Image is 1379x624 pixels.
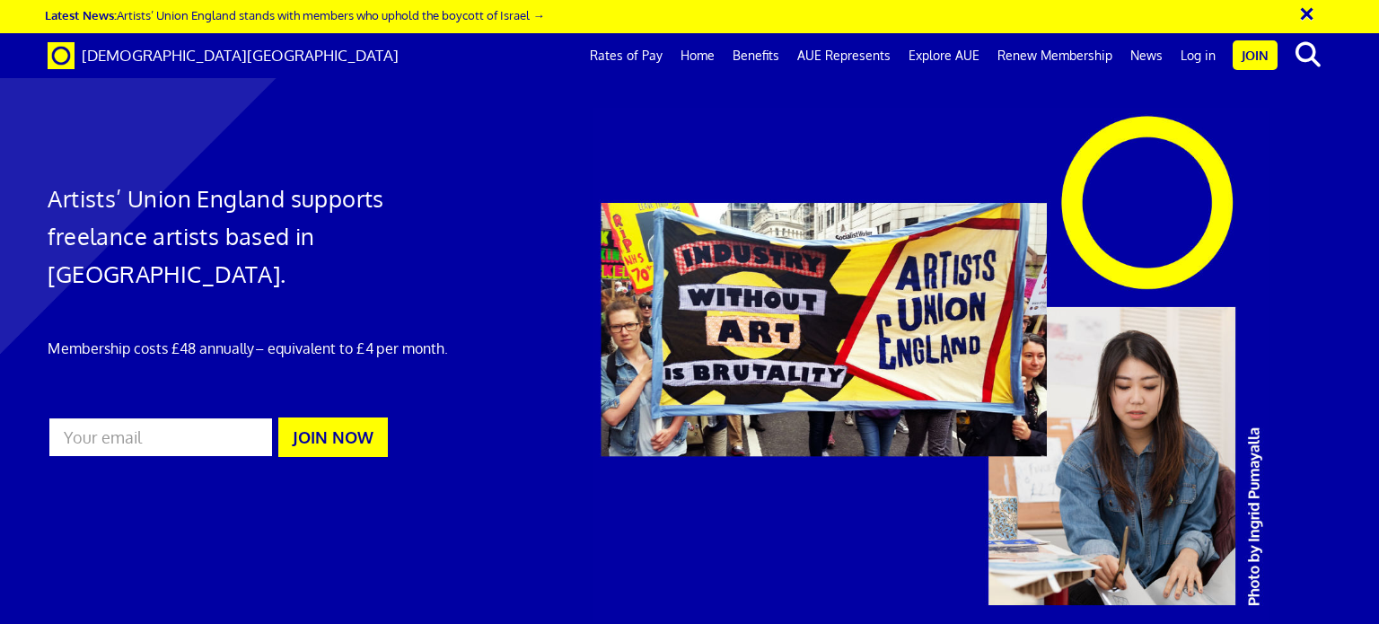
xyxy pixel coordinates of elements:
[34,33,412,78] a: Brand [DEMOGRAPHIC_DATA][GEOGRAPHIC_DATA]
[1281,36,1336,74] button: search
[45,7,544,22] a: Latest News:Artists’ Union England stands with members who uphold the boycott of Israel →
[48,417,273,458] input: Your email
[278,417,388,457] button: JOIN NOW
[724,33,788,78] a: Benefits
[988,33,1121,78] a: Renew Membership
[581,33,672,78] a: Rates of Pay
[1121,33,1172,78] a: News
[900,33,988,78] a: Explore AUE
[672,33,724,78] a: Home
[788,33,900,78] a: AUE Represents
[1233,40,1278,70] a: Join
[45,7,117,22] strong: Latest News:
[48,338,457,359] p: Membership costs £48 annually – equivalent to £4 per month.
[82,46,399,65] span: [DEMOGRAPHIC_DATA][GEOGRAPHIC_DATA]
[48,180,457,293] h1: Artists’ Union England supports freelance artists based in [GEOGRAPHIC_DATA].
[1172,33,1225,78] a: Log in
